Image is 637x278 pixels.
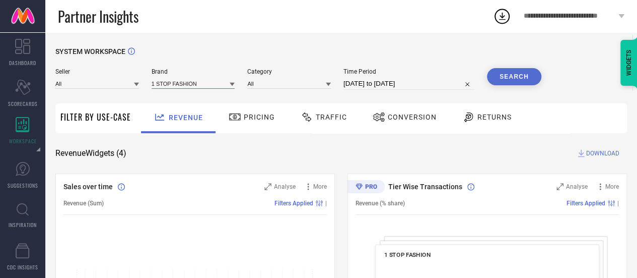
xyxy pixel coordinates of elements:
[384,251,431,258] span: 1 STOP FASHION
[316,113,347,121] span: Traffic
[9,137,37,145] span: WORKSPACE
[567,200,605,207] span: Filters Applied
[477,113,512,121] span: Returns
[343,68,474,75] span: Time Period
[60,111,131,123] span: Filter By Use-Case
[152,68,235,75] span: Brand
[169,114,203,122] span: Revenue
[493,7,511,25] div: Open download list
[313,183,327,190] span: More
[325,200,327,207] span: |
[8,100,38,107] span: SCORECARDS
[7,263,38,271] span: CDC INSIGHTS
[343,78,474,90] input: Select time period
[566,183,588,190] span: Analyse
[274,183,296,190] span: Analyse
[9,59,36,67] span: DASHBOARD
[388,183,462,191] span: Tier Wise Transactions
[388,113,437,121] span: Conversion
[586,148,619,158] span: DOWNLOAD
[264,183,271,190] svg: Zoom
[605,183,619,190] span: More
[347,180,385,195] div: Premium
[274,200,313,207] span: Filters Applied
[8,182,38,189] span: SUGGESTIONS
[58,6,138,27] span: Partner Insights
[487,68,541,85] button: Search
[244,113,275,121] span: Pricing
[556,183,563,190] svg: Zoom
[55,47,125,55] span: SYSTEM WORKSPACE
[617,200,619,207] span: |
[356,200,405,207] span: Revenue (% share)
[63,183,113,191] span: Sales over time
[55,148,126,158] span: Revenue Widgets ( 4 )
[55,68,139,75] span: Seller
[9,221,37,229] span: INSPIRATION
[63,200,104,207] span: Revenue (Sum)
[247,68,331,75] span: Category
